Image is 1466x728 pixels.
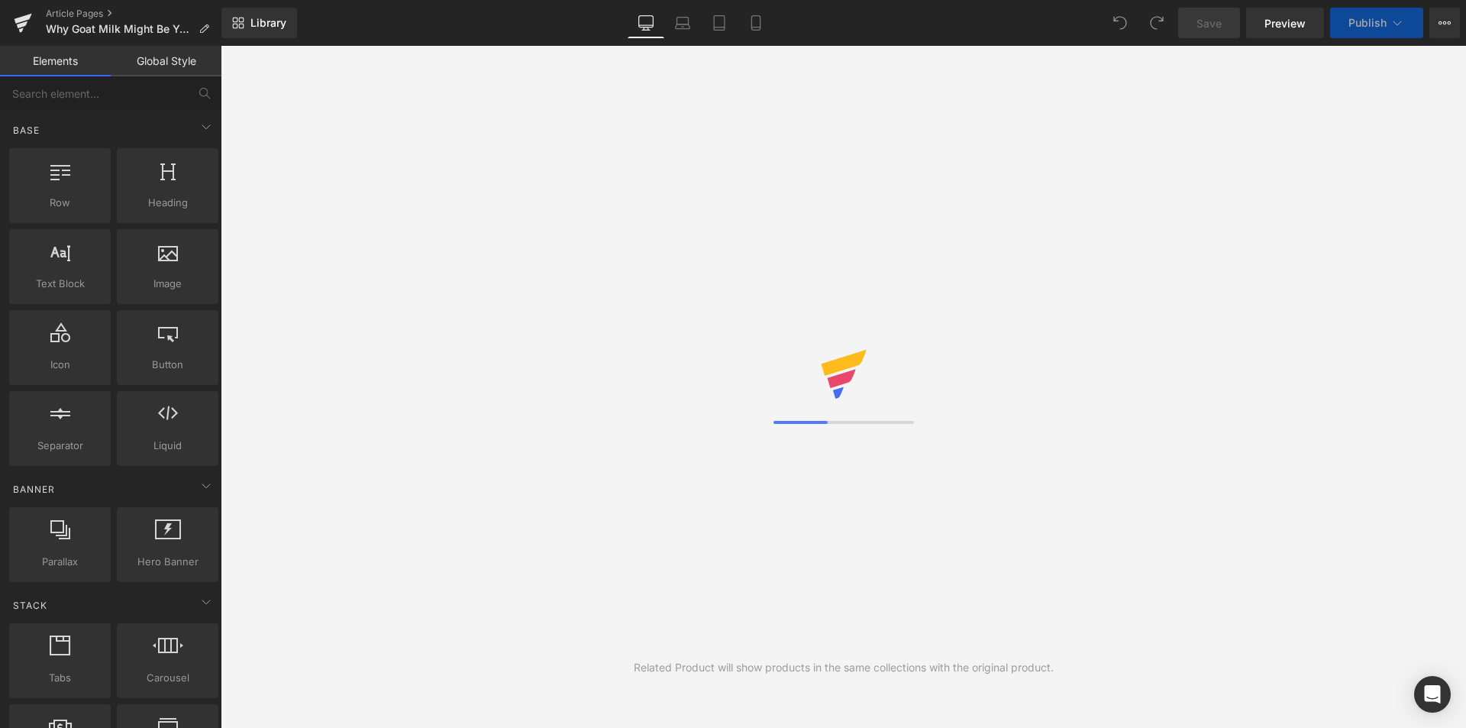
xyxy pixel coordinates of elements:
a: Article Pages [46,8,221,20]
span: Heading [121,195,214,211]
button: More [1429,8,1460,38]
span: Banner [11,482,57,497]
a: New Library [221,8,297,38]
span: Image [121,276,214,292]
span: Hero Banner [121,554,214,570]
a: Global Style [111,46,221,76]
a: Tablet [701,8,738,38]
button: Undo [1105,8,1135,38]
a: Mobile [738,8,774,38]
span: Publish [1348,17,1387,29]
span: Carousel [121,670,214,686]
a: Desktop [628,8,664,38]
span: Tabs [14,670,106,686]
span: Why Goat Milk Might Be Your Skin’s New Best Friend [46,23,192,35]
span: Liquid [121,438,214,454]
span: Row [14,195,106,211]
span: Button [121,357,214,373]
span: Separator [14,438,106,454]
a: Laptop [664,8,701,38]
a: Preview [1246,8,1324,38]
div: Open Intercom Messenger [1414,676,1451,713]
button: Publish [1330,8,1423,38]
button: Redo [1141,8,1172,38]
span: Base [11,123,41,138]
span: Preview [1264,15,1306,31]
div: Related Product will show products in the same collections with the original product. [634,659,1054,676]
span: Stack [11,598,49,613]
span: Library [250,16,286,30]
span: Icon [14,357,106,373]
span: Text Block [14,276,106,292]
span: Save [1196,15,1222,31]
span: Parallax [14,554,106,570]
